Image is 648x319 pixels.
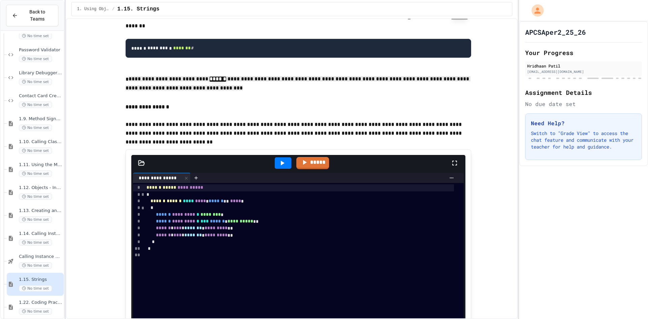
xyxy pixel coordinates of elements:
[19,148,52,154] span: No time set
[77,6,109,12] span: 1. Using Objects and Methods
[525,88,642,97] h2: Assignment Details
[524,3,545,18] div: My Account
[19,56,52,62] span: No time set
[19,216,52,223] span: No time set
[19,231,62,237] span: 1.14. Calling Instance Methods
[19,70,62,76] span: Library Debugger Challenge
[19,308,52,315] span: No time set
[19,262,52,269] span: No time set
[112,6,114,12] span: /
[19,300,62,305] span: 1.22. Coding Practice 1b (1.7-1.15)
[19,93,62,99] span: Contact Card Creator
[117,5,159,13] span: 1.15. Strings
[19,162,62,168] span: 1.11. Using the Math Class
[527,63,640,69] div: Hridhaan Patil
[19,47,62,53] span: Password Validator
[525,48,642,57] h2: Your Progress
[19,277,62,283] span: 1.15. Strings
[19,170,52,177] span: No time set
[19,285,52,292] span: No time set
[525,100,642,108] div: No due date set
[19,254,62,260] span: Calling Instance Methods - Topic 1.14
[19,208,62,214] span: 1.13. Creating and Initializing Objects: Constructors
[19,102,52,108] span: No time set
[19,116,62,122] span: 1.9. Method Signatures
[531,119,636,127] h3: Need Help?
[19,79,52,85] span: No time set
[19,193,52,200] span: No time set
[525,27,586,37] h1: APCSAper2_25_26
[19,33,52,39] span: No time set
[19,125,52,131] span: No time set
[22,8,53,23] span: Back to Teams
[19,139,62,145] span: 1.10. Calling Class Methods
[6,5,58,26] button: Back to Teams
[527,69,640,74] div: [EMAIL_ADDRESS][DOMAIN_NAME]
[531,130,636,150] p: Switch to "Grade View" to access the chat feature and communicate with your teacher for help and ...
[19,185,62,191] span: 1.12. Objects - Instances of Classes
[19,239,52,246] span: No time set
